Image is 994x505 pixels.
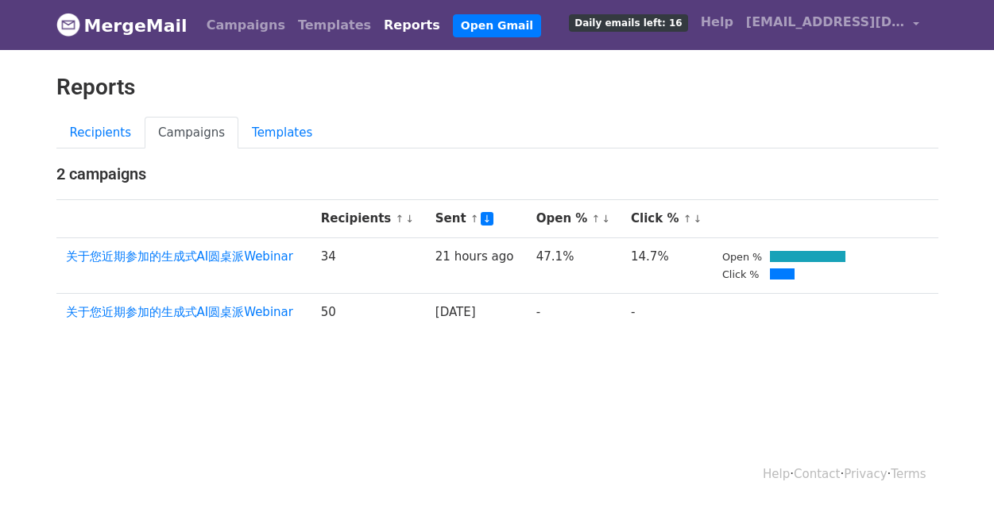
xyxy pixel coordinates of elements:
span: [EMAIL_ADDRESS][DOMAIN_NAME] [746,13,905,32]
a: ↑ [396,213,404,225]
small: Open % [722,251,762,263]
a: Terms [891,467,926,481]
a: ↓ [481,212,494,226]
th: Sent [426,200,527,238]
span: Daily emails left: 16 [569,14,687,32]
td: 34 [311,237,426,293]
td: 21 hours ago [426,237,527,293]
a: Help [763,467,790,481]
th: Click % [621,200,713,238]
td: - [527,293,621,330]
a: Reports [377,10,447,41]
img: MergeMail logo [56,13,80,37]
td: [DATE] [426,293,527,330]
a: Privacy [844,467,887,481]
td: 14.7% [621,237,713,293]
a: Help [694,6,740,38]
a: ↓ [405,213,414,225]
a: Templates [238,117,326,149]
td: 50 [311,293,426,330]
a: ↑ [470,213,479,225]
a: 关于您近期参加的生成式AI圆桌派Webinar [66,305,293,319]
a: [EMAIL_ADDRESS][DOMAIN_NAME] [740,6,926,44]
a: Recipients [56,117,145,149]
h2: Reports [56,74,938,101]
h4: 2 campaigns [56,164,938,183]
a: MergeMail [56,9,188,42]
th: Open % [527,200,621,238]
td: - [621,293,713,330]
a: ↓ [693,213,702,225]
a: Campaigns [145,117,238,149]
a: ↑ [683,213,692,225]
a: 关于您近期参加的生成式AI圆桌派Webinar [66,249,293,264]
a: Open Gmail [453,14,541,37]
td: 47.1% [527,237,621,293]
a: Campaigns [200,10,292,41]
a: ↓ [601,213,610,225]
a: Templates [292,10,377,41]
th: Recipients [311,200,426,238]
a: Contact [794,467,840,481]
small: Click % [722,268,760,280]
a: ↑ [592,213,601,225]
a: Daily emails left: 16 [563,6,694,38]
